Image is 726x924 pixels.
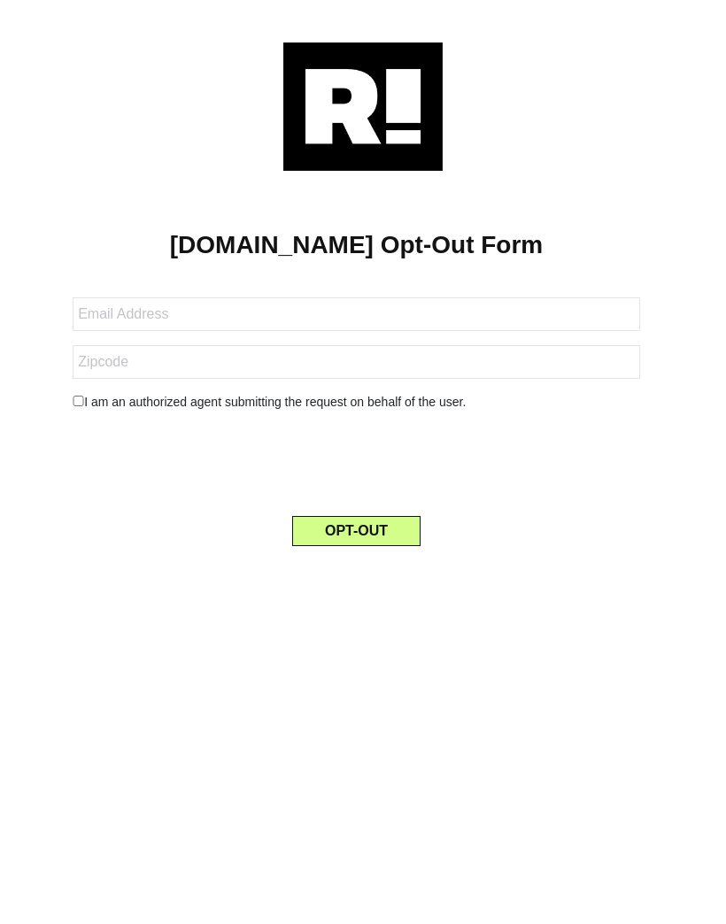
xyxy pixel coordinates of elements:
h1: [DOMAIN_NAME] Opt-Out Form [27,230,686,260]
iframe: reCAPTCHA [222,426,491,495]
input: Email Address [73,297,640,331]
input: Zipcode [73,345,640,379]
button: OPT-OUT [292,516,421,546]
div: I am an authorized agent submitting the request on behalf of the user. [59,393,653,412]
img: Retention.com [283,42,443,171]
